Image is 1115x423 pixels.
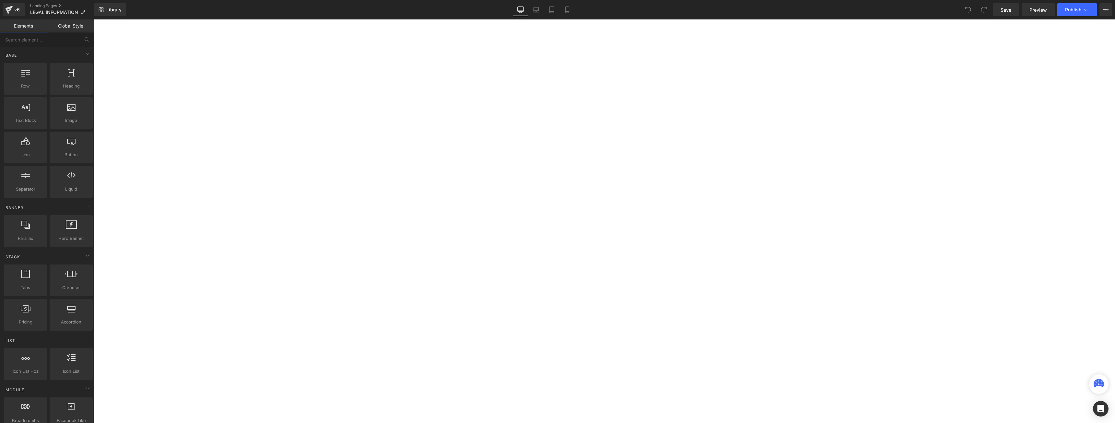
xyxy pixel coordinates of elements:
[559,3,575,16] a: Mobile
[528,3,544,16] a: Laptop
[6,151,45,158] span: Icon
[1065,7,1081,12] span: Publish
[5,205,24,211] span: Banner
[52,319,91,325] span: Accordion
[47,19,94,32] a: Global Style
[6,284,45,291] span: Tabs
[5,254,21,260] span: Stack
[1001,6,1011,13] span: Save
[962,3,975,16] button: Undo
[30,10,78,15] span: LEGAL INFORMATION
[52,83,91,89] span: Heading
[13,6,21,14] div: v6
[1022,3,1055,16] a: Preview
[6,319,45,325] span: Pricing
[6,83,45,89] span: Row
[52,284,91,291] span: Carousel
[1057,3,1097,16] button: Publish
[513,3,528,16] a: Desktop
[30,3,94,8] a: Landing Pages
[1029,6,1047,13] span: Preview
[6,117,45,124] span: Text Block
[6,235,45,242] span: Parallax
[52,235,91,242] span: Hero Banner
[1099,3,1112,16] button: More
[52,368,91,375] span: Icon List
[6,186,45,193] span: Separator
[6,368,45,375] span: Icon List Hoz
[52,117,91,124] span: Image
[5,387,25,393] span: Module
[977,3,990,16] button: Redo
[3,3,25,16] a: v6
[5,337,16,344] span: List
[52,151,91,158] span: Button
[52,186,91,193] span: Liquid
[544,3,559,16] a: Tablet
[1093,401,1109,417] div: Open Intercom Messenger
[5,52,18,58] span: Base
[106,7,122,13] span: Library
[94,3,126,16] a: New Library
